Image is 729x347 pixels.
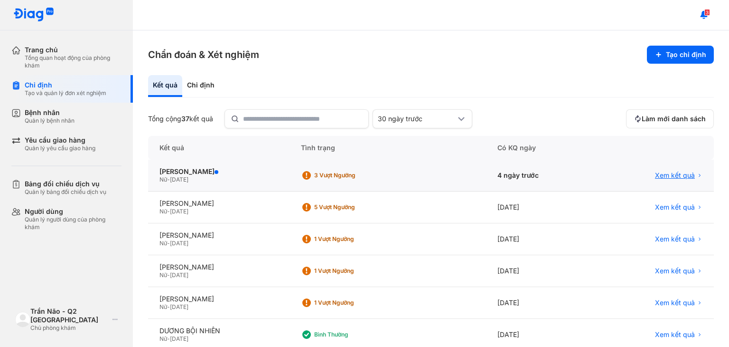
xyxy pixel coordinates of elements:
[25,136,95,145] div: Yêu cầu giao hàng
[655,171,695,180] span: Xem kết quả
[314,331,390,338] div: Bình thường
[642,115,706,123] span: Làm mới danh sách
[25,216,121,231] div: Quản lý người dùng của phòng khám
[655,330,695,339] span: Xem kết quả
[655,203,695,212] span: Xem kết quả
[25,117,75,125] div: Quản lý bệnh nhân
[25,54,121,69] div: Tổng quan hoạt động của phòng khám
[170,176,188,183] span: [DATE]
[159,271,167,279] span: Nữ
[148,136,290,160] div: Kết quả
[159,167,278,176] div: [PERSON_NAME]
[170,271,188,279] span: [DATE]
[167,240,170,247] span: -
[486,255,595,287] div: [DATE]
[314,172,390,179] div: 3 Vượt ngưỡng
[25,207,121,216] div: Người dùng
[167,271,170,279] span: -
[30,324,109,332] div: Chủ phòng khám
[655,267,695,275] span: Xem kết quả
[170,240,188,247] span: [DATE]
[15,312,30,327] img: logo
[159,303,167,310] span: Nữ
[25,46,121,54] div: Trang chủ
[159,240,167,247] span: Nữ
[13,8,54,22] img: logo
[148,115,213,123] div: Tổng cộng kết quả
[314,299,390,307] div: 1 Vượt ngưỡng
[159,263,278,271] div: [PERSON_NAME]
[170,303,188,310] span: [DATE]
[704,9,710,16] span: 3
[30,307,109,324] div: Trần Não - Q2 [GEOGRAPHIC_DATA]
[25,89,106,97] div: Tạo và quản lý đơn xét nghiệm
[159,335,167,342] span: Nữ
[25,188,106,196] div: Quản lý bảng đối chiếu dịch vụ
[290,136,486,160] div: Tình trạng
[626,109,714,128] button: Làm mới danh sách
[314,203,390,211] div: 5 Vượt ngưỡng
[148,75,182,97] div: Kết quả
[159,199,278,208] div: [PERSON_NAME]
[170,335,188,342] span: [DATE]
[25,145,95,152] div: Quản lý yêu cầu giao hàng
[167,335,170,342] span: -
[314,235,390,243] div: 1 Vượt ngưỡng
[167,208,170,215] span: -
[314,267,390,275] div: 1 Vượt ngưỡng
[647,46,714,64] button: Tạo chỉ định
[148,48,259,61] h3: Chẩn đoán & Xét nghiệm
[159,176,167,183] span: Nữ
[182,75,219,97] div: Chỉ định
[159,231,278,240] div: [PERSON_NAME]
[25,108,75,117] div: Bệnh nhân
[378,115,456,123] div: 30 ngày trước
[486,192,595,223] div: [DATE]
[170,208,188,215] span: [DATE]
[167,176,170,183] span: -
[655,299,695,307] span: Xem kết quả
[159,208,167,215] span: Nữ
[25,180,106,188] div: Bảng đối chiếu dịch vụ
[167,303,170,310] span: -
[486,136,595,160] div: Có KQ ngày
[181,115,189,123] span: 37
[486,223,595,255] div: [DATE]
[25,81,106,89] div: Chỉ định
[486,287,595,319] div: [DATE]
[655,235,695,243] span: Xem kết quả
[159,327,278,335] div: DƯƠNG BỘI NHIÊN
[486,160,595,192] div: 4 ngày trước
[159,295,278,303] div: [PERSON_NAME]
